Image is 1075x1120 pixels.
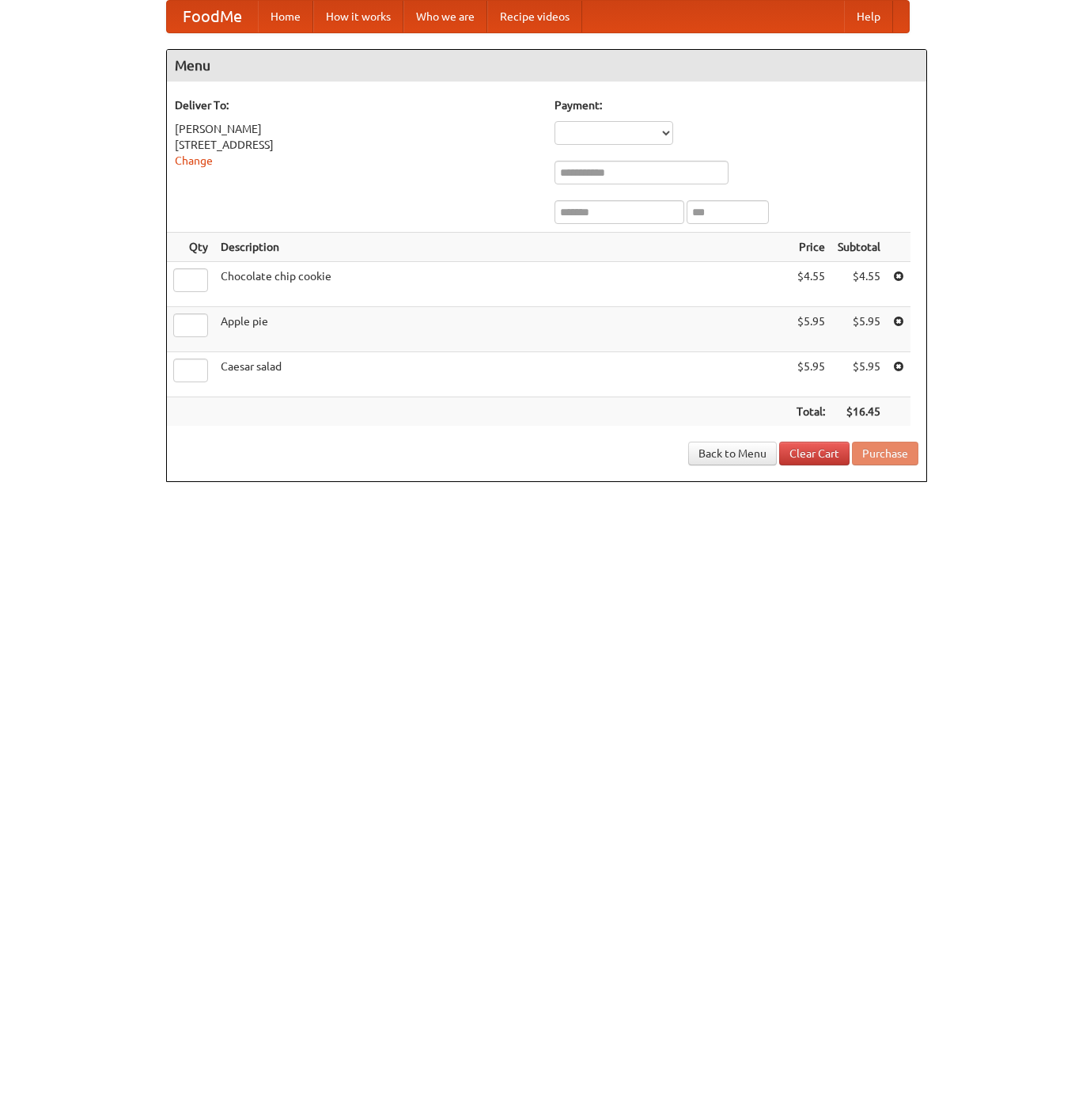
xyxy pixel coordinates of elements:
[844,1,893,32] a: Help
[831,233,887,262] th: Subtotal
[175,137,539,153] div: [STREET_ADDRESS]
[167,1,258,32] a: FoodMe
[487,1,582,32] a: Recipe videos
[790,397,831,427] th: Total:
[175,154,213,167] a: Change
[214,352,790,397] td: Caesar salad
[403,1,487,32] a: Who we are
[175,121,539,137] div: [PERSON_NAME]
[688,442,777,465] a: Back to Menu
[790,233,831,262] th: Price
[790,307,831,352] td: $5.95
[790,262,831,307] td: $4.55
[175,97,539,113] h5: Deliver To:
[779,442,850,465] a: Clear Cart
[258,1,313,32] a: Home
[831,352,887,397] td: $5.95
[831,397,887,427] th: $16.45
[214,233,790,262] th: Description
[313,1,403,32] a: How it works
[790,352,831,397] td: $5.95
[167,50,926,82] h4: Menu
[214,262,790,307] td: Chocolate chip cookie
[831,307,887,352] td: $5.95
[555,97,918,113] h5: Payment:
[214,307,790,352] td: Apple pie
[167,233,214,262] th: Qty
[852,442,918,465] button: Purchase
[831,262,887,307] td: $4.55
